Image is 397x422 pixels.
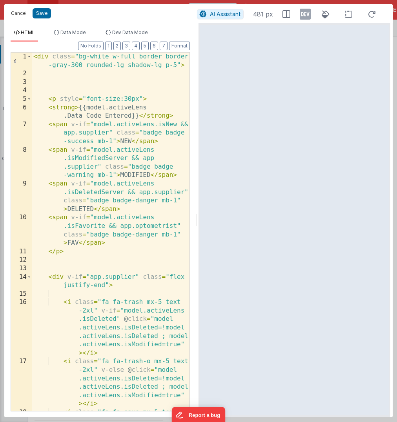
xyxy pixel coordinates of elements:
span: Dev Data Model [112,29,149,35]
button: AI Assistant [197,9,244,19]
button: Save [33,8,51,18]
span: Data Model [60,29,87,35]
button: 4 [132,42,140,50]
div: 6 [11,104,32,120]
div: 1 [11,53,32,69]
div: 12 [11,256,32,264]
div: 16 [11,298,32,357]
div: 11 [11,247,32,256]
span: 481 px [253,9,273,19]
div: 4 [11,86,32,95]
div: 14 [11,273,32,290]
div: 9 [11,180,32,213]
button: No Folds [78,42,104,50]
div: 2 [11,69,32,78]
button: 5 [141,42,149,50]
button: 1 [105,42,112,50]
span: AI Assistant [210,11,241,17]
button: 6 [150,42,158,50]
button: 2 [113,42,121,50]
div: 7 [11,120,32,146]
button: 3 [122,42,130,50]
span: HTML [21,29,35,35]
div: 13 [11,264,32,273]
button: 7 [160,42,168,50]
div: 3 [11,78,32,87]
button: Format [169,42,190,50]
div: 15 [11,290,32,298]
div: 8 [11,146,32,180]
div: 17 [11,357,32,408]
div: 10 [11,213,32,247]
div: 5 [11,95,32,104]
button: Cancel [7,8,31,19]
